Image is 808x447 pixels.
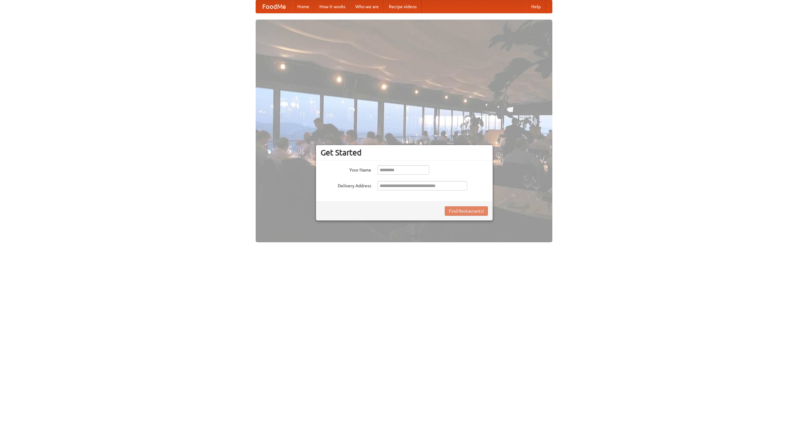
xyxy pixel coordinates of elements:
a: How it works [314,0,350,13]
button: Find Restaurants! [445,206,488,216]
a: Recipe videos [384,0,422,13]
a: Home [292,0,314,13]
h3: Get Started [321,148,488,157]
label: Delivery Address [321,181,371,189]
a: FoodMe [256,0,292,13]
a: Who we are [350,0,384,13]
label: Your Name [321,165,371,173]
a: Help [526,0,546,13]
